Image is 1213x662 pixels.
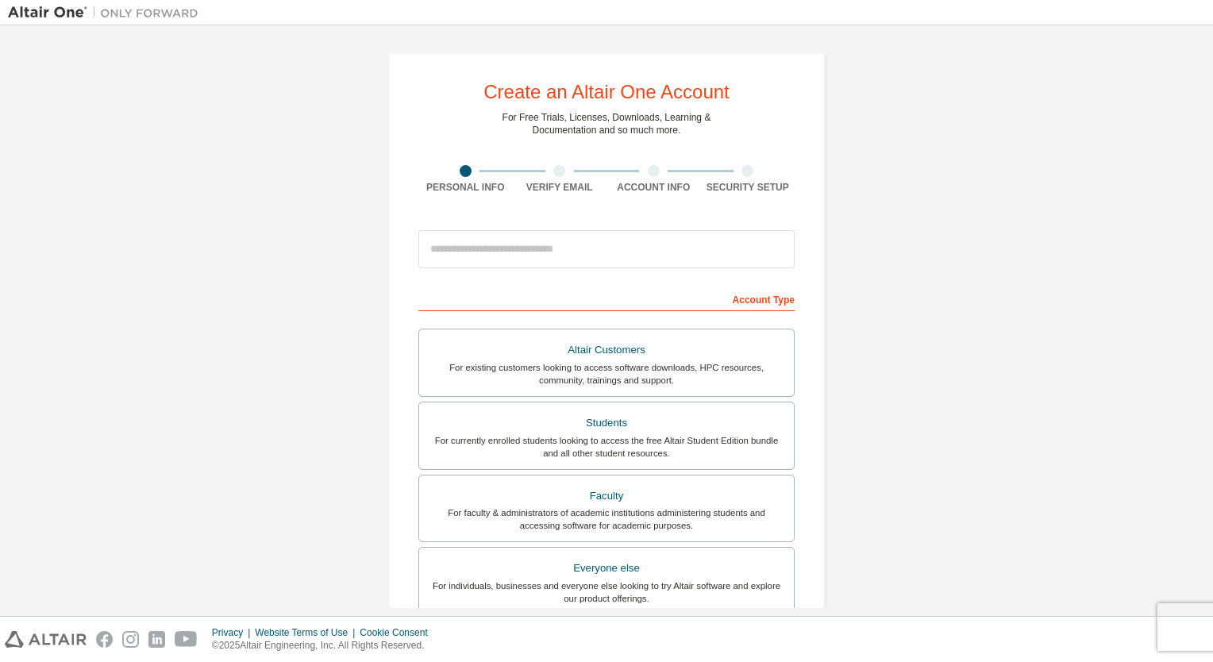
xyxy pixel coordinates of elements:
[701,181,795,194] div: Security Setup
[429,506,784,532] div: For faculty & administrators of academic institutions administering students and accessing softwa...
[418,286,795,311] div: Account Type
[606,181,701,194] div: Account Info
[5,631,87,648] img: altair_logo.svg
[429,412,784,434] div: Students
[148,631,165,648] img: linkedin.svg
[175,631,198,648] img: youtube.svg
[429,485,784,507] div: Faculty
[513,181,607,194] div: Verify Email
[122,631,139,648] img: instagram.svg
[360,626,437,639] div: Cookie Consent
[429,579,784,605] div: For individuals, businesses and everyone else looking to try Altair software and explore our prod...
[8,5,206,21] img: Altair One
[429,339,784,361] div: Altair Customers
[212,639,437,652] p: © 2025 Altair Engineering, Inc. All Rights Reserved.
[429,434,784,460] div: For currently enrolled students looking to access the free Altair Student Edition bundle and all ...
[429,361,784,387] div: For existing customers looking to access software downloads, HPC resources, community, trainings ...
[255,626,360,639] div: Website Terms of Use
[483,83,730,102] div: Create an Altair One Account
[96,631,113,648] img: facebook.svg
[212,626,255,639] div: Privacy
[503,111,711,137] div: For Free Trials, Licenses, Downloads, Learning & Documentation and so much more.
[429,557,784,579] div: Everyone else
[418,181,513,194] div: Personal Info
